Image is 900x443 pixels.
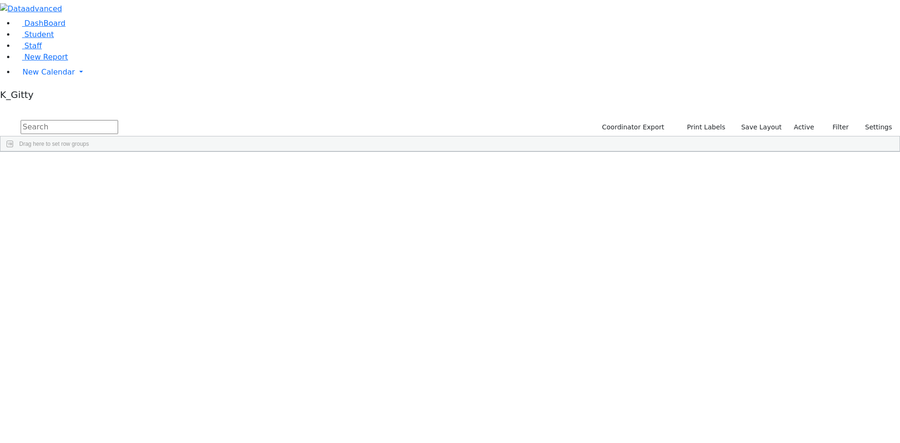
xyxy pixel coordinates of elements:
span: Staff [24,41,42,50]
button: Save Layout [737,120,786,135]
a: New Report [15,53,68,61]
a: Student [15,30,54,39]
span: DashBoard [24,19,66,28]
label: Active [790,120,818,135]
button: Print Labels [676,120,729,135]
a: DashBoard [15,19,66,28]
button: Filter [820,120,853,135]
input: Search [21,120,118,134]
span: New Report [24,53,68,61]
span: New Calendar [22,68,75,76]
span: Drag here to set row groups [19,141,89,147]
button: Settings [853,120,896,135]
span: Student [24,30,54,39]
a: New Calendar [15,63,900,82]
a: Staff [15,41,42,50]
button: Coordinator Export [596,120,668,135]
